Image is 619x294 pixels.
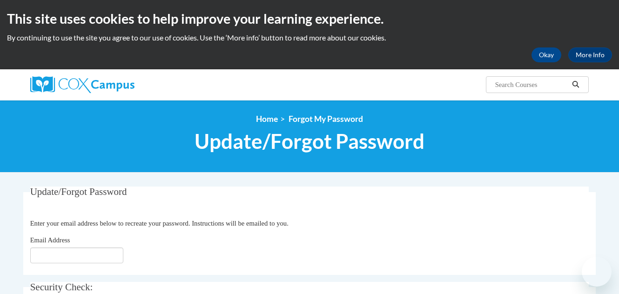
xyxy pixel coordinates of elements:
img: Cox Campus [30,76,135,93]
span: Forgot My Password [289,114,363,124]
iframe: Button to launch messaging window [582,257,612,287]
span: Update/Forgot Password [30,186,127,197]
a: More Info [568,47,612,62]
button: Search [569,79,583,90]
span: Security Check: [30,281,93,293]
h2: This site uses cookies to help improve your learning experience. [7,9,612,28]
span: Update/Forgot Password [195,129,424,154]
button: Okay [532,47,561,62]
p: By continuing to use the site you agree to our use of cookies. Use the ‘More info’ button to read... [7,33,612,43]
input: Search Courses [494,79,569,90]
span: Enter your email address below to recreate your password. Instructions will be emailed to you. [30,220,289,227]
a: Home [256,114,278,124]
input: Email [30,247,123,263]
a: Cox Campus [30,76,207,93]
span: Email Address [30,236,70,244]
